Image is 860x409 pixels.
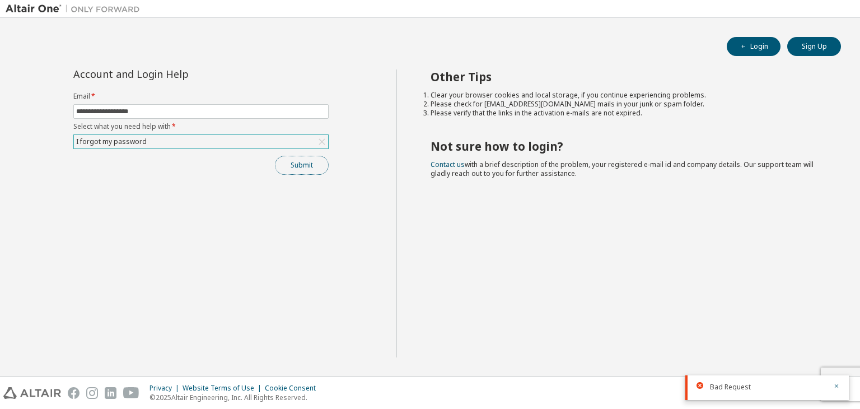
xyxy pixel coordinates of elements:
[68,387,80,399] img: facebook.svg
[74,136,148,148] div: I forgot my password
[86,387,98,399] img: instagram.svg
[149,384,183,393] div: Privacy
[265,384,322,393] div: Cookie Consent
[431,91,821,100] li: Clear your browser cookies and local storage, if you continue experiencing problems.
[73,69,278,78] div: Account and Login Help
[275,156,329,175] button: Submit
[431,69,821,84] h2: Other Tips
[105,387,116,399] img: linkedin.svg
[710,383,751,392] span: Bad Request
[431,100,821,109] li: Please check for [EMAIL_ADDRESS][DOMAIN_NAME] mails in your junk or spam folder.
[3,387,61,399] img: altair_logo.svg
[787,37,841,56] button: Sign Up
[73,92,329,101] label: Email
[431,160,465,169] a: Contact us
[431,109,821,118] li: Please verify that the links in the activation e-mails are not expired.
[431,160,814,178] span: with a brief description of the problem, your registered e-mail id and company details. Our suppo...
[74,135,328,148] div: I forgot my password
[73,122,329,131] label: Select what you need help with
[123,387,139,399] img: youtube.svg
[183,384,265,393] div: Website Terms of Use
[431,139,821,154] h2: Not sure how to login?
[6,3,146,15] img: Altair One
[149,393,322,402] p: © 2025 Altair Engineering, Inc. All Rights Reserved.
[727,37,780,56] button: Login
